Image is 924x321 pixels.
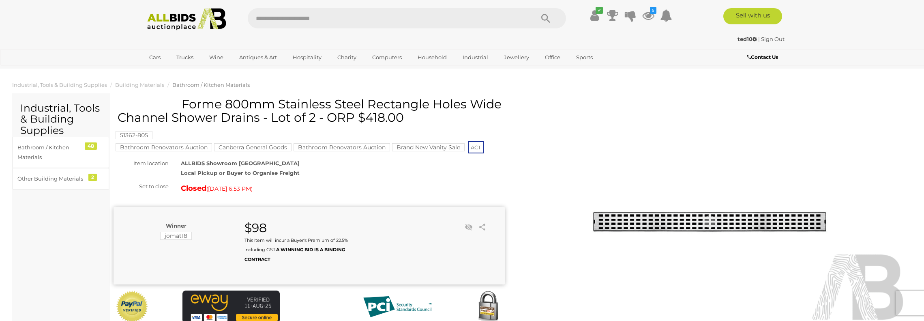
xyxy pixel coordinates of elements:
a: [GEOGRAPHIC_DATA] [144,64,212,78]
div: 48 [85,142,97,150]
mark: 51362-805 [116,131,152,139]
a: Other Building Materials 2 [12,168,109,190]
a: Canberra General Goods [214,144,292,151]
a: Sports [571,51,598,64]
a: Sell with us [723,8,782,24]
b: Contact Us [747,54,778,60]
mark: Canberra General Goods [214,143,292,151]
div: 2 [88,174,97,181]
a: 51362-805 [116,132,152,138]
a: Bathroom / Kitchen Materials 48 [12,137,109,168]
b: Winner [166,222,187,229]
strong: $98 [244,220,267,235]
a: Office [540,51,566,64]
a: Household [412,51,452,64]
div: Bathroom / Kitchen Materials [17,143,84,162]
a: Trucks [171,51,199,64]
span: ACT [468,141,484,153]
b: A WINNING BID IS A BINDING CONTRACT [244,247,345,262]
a: Bathroom / Kitchen Materials [172,82,250,88]
strong: Closed [181,184,206,193]
img: Allbids.com.au [143,8,231,30]
mark: Bathroom Renovators Auction [116,143,212,151]
div: Other Building Materials [17,174,84,183]
i: ✔ [596,7,603,14]
a: Industrial, Tools & Building Supplies [12,82,107,88]
small: This Item will incur a Buyer's Premium of 22.5% including GST. [244,237,348,262]
span: ( ) [206,185,253,192]
a: Hospitality [287,51,327,64]
mark: Bathroom Renovators Auction [294,143,390,151]
mark: Brand New Vanity Sale [392,143,465,151]
a: Antiques & Art [234,51,282,64]
a: Jewellery [499,51,534,64]
h2: Industrial, Tools & Building Supplies [20,103,101,136]
mark: jomat18 [160,232,192,240]
a: Building Materials [115,82,164,88]
strong: ALLBIDS Showroom [GEOGRAPHIC_DATA] [181,160,300,166]
a: 5 [642,8,654,23]
span: [DATE] 6:53 PM [208,185,251,192]
h1: Forme 800mm Stainless Steel Rectangle Holes Wide Channel Shower Drains - Lot of 2 - ORP $418.00 [118,97,503,124]
div: Set to close [107,182,175,191]
button: Search [525,8,566,28]
a: Bathroom Renovators Auction [116,144,212,151]
a: Cars [144,51,166,64]
a: Industrial [457,51,493,64]
a: Wine [204,51,229,64]
a: ted10 [737,36,758,42]
div: Item location [107,159,175,168]
a: ✔ [589,8,601,23]
span: | [758,36,760,42]
i: 5 [650,7,656,14]
a: Computers [367,51,407,64]
li: Unwatch this item [463,221,475,233]
a: Contact Us [747,53,780,62]
a: Charity [332,51,362,64]
a: Sign Out [761,36,785,42]
a: Brand New Vanity Sale [392,144,465,151]
a: Bathroom Renovators Auction [294,144,390,151]
strong: Local Pickup or Buyer to Organise Freight [181,170,300,176]
strong: ted10 [737,36,757,42]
